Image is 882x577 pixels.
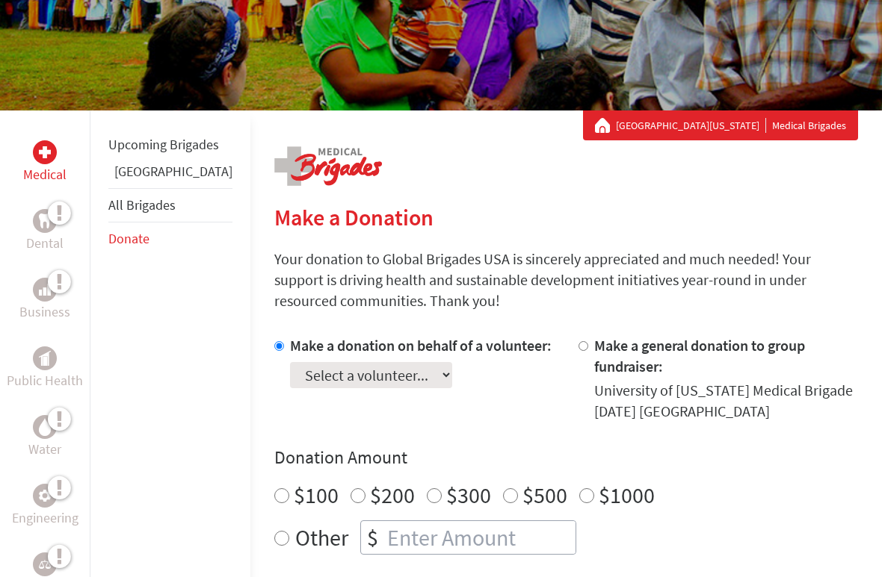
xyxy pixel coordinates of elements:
[33,346,57,370] div: Public Health
[594,336,805,375] label: Make a general donation to group fundraiser:
[616,118,766,133] a: [GEOGRAPHIC_DATA][US_STATE]
[108,128,232,161] li: Upcoming Brigades
[361,521,384,554] div: $
[39,213,51,228] img: Dental
[290,336,552,355] label: Make a donation on behalf of a volunteer:
[33,415,57,439] div: Water
[26,233,64,254] p: Dental
[28,415,61,460] a: WaterWater
[12,484,78,528] a: EngineeringEngineering
[26,209,64,254] a: DentalDental
[108,161,232,188] li: Guatemala
[274,446,858,470] h4: Donation Amount
[370,481,415,509] label: $200
[108,188,232,222] li: All Brigades
[599,481,655,509] label: $1000
[33,552,57,576] div: Legal Empowerment
[28,439,61,460] p: Water
[19,302,70,322] p: Business
[108,222,232,255] li: Donate
[274,146,382,186] img: logo-medical.png
[39,351,51,366] img: Public Health
[7,370,83,391] p: Public Health
[108,196,176,213] a: All Brigades
[274,204,858,231] h2: Make a Donation
[12,508,78,528] p: Engineering
[33,484,57,508] div: Engineering
[108,136,219,153] a: Upcoming Brigades
[114,163,232,180] a: [GEOGRAPHIC_DATA]
[33,209,57,233] div: Dental
[522,481,567,509] label: $500
[446,481,491,509] label: $300
[23,164,67,185] p: Medical
[33,278,57,302] div: Business
[23,140,67,185] a: MedicalMedical
[294,481,339,509] label: $100
[384,521,576,554] input: Enter Amount
[295,520,348,555] label: Other
[595,118,846,133] div: Medical Brigades
[274,249,858,311] p: Your donation to Global Brigades USA is sincerely appreciated and much needed! Your support is dr...
[594,380,859,422] div: University of [US_STATE] Medical Brigade [DATE] [GEOGRAPHIC_DATA]
[108,230,149,247] a: Donate
[39,418,51,435] img: Water
[39,490,51,502] img: Engineering
[39,560,51,569] img: Legal Empowerment
[39,284,51,296] img: Business
[39,146,51,158] img: Medical
[33,140,57,164] div: Medical
[7,346,83,391] a: Public HealthPublic Health
[19,278,70,322] a: BusinessBusiness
